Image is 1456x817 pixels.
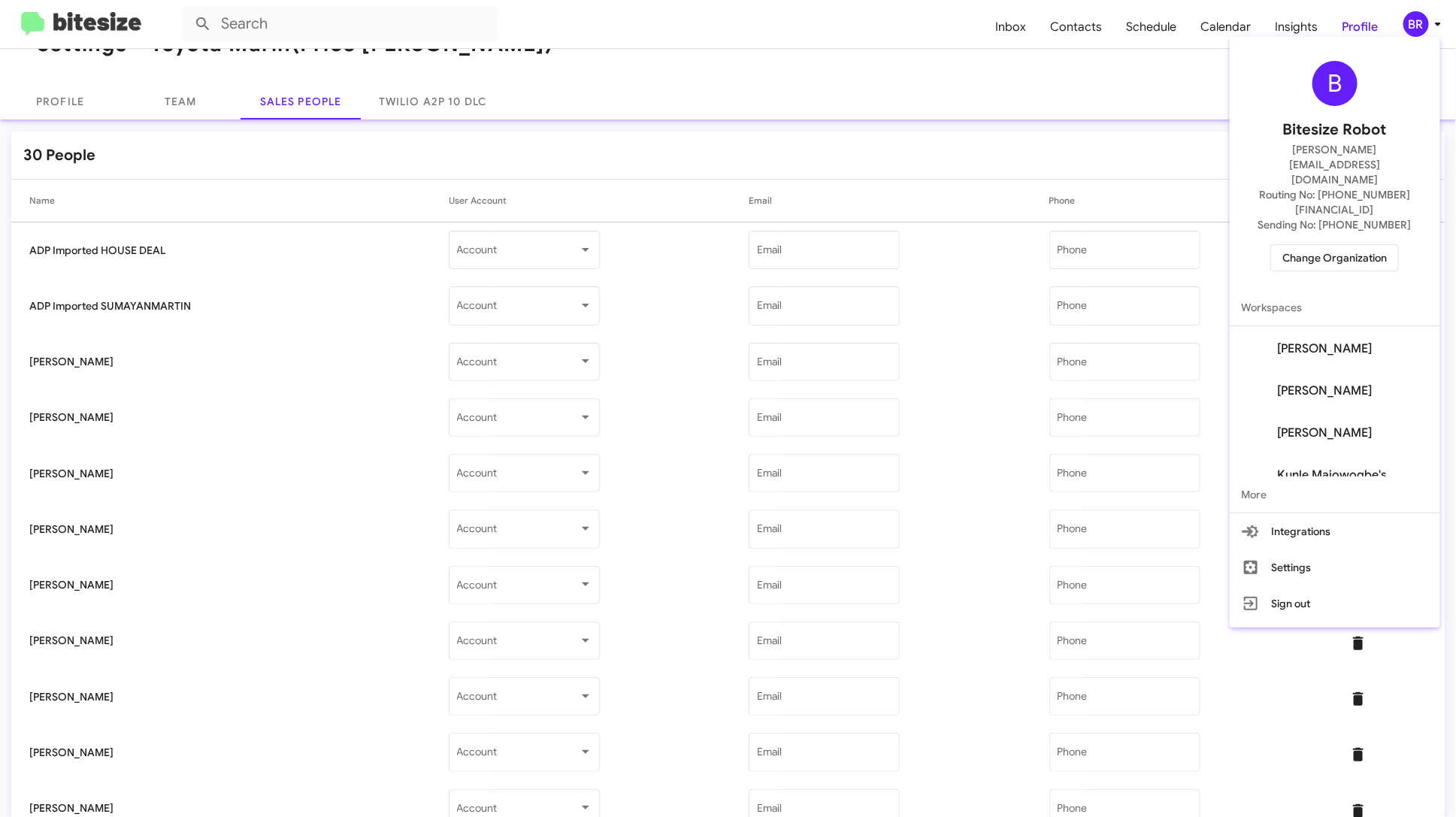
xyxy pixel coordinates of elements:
[1248,142,1422,187] span: [PERSON_NAME][EMAIL_ADDRESS][DOMAIN_NAME]
[1278,468,1388,483] span: Kunle Majowogbe's
[1278,383,1373,398] span: [PERSON_NAME]
[1278,425,1373,440] span: [PERSON_NAME]
[1230,289,1440,325] span: Workspaces
[1270,244,1399,271] button: Change Organization
[1248,187,1422,217] span: Routing No: [PHONE_NUMBER][FINANCIAL_ID]
[1230,586,1440,622] button: Sign out
[1230,549,1440,586] button: Settings
[1230,477,1440,513] span: More
[1312,61,1358,106] div: B
[1283,118,1387,142] span: Bitesize Robot
[1278,341,1373,356] span: [PERSON_NAME]
[1230,513,1440,549] button: Integrations
[1282,245,1387,271] span: Change Organization
[1258,217,1412,232] span: Sending No: [PHONE_NUMBER]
